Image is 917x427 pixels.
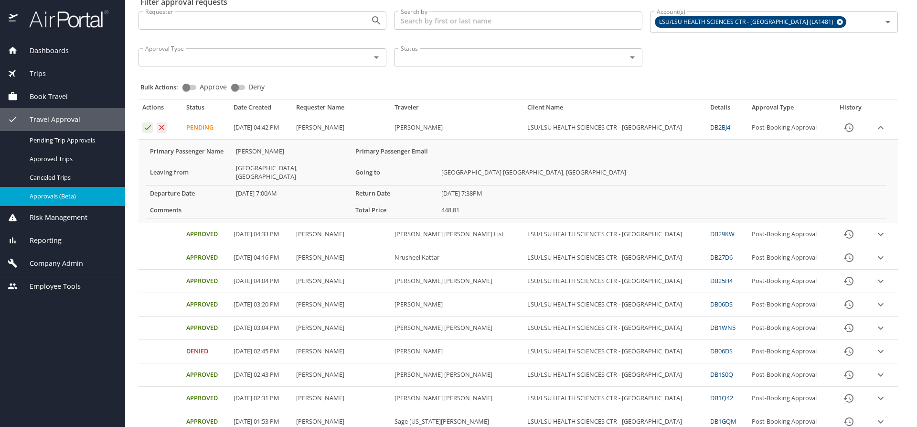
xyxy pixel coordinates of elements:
[710,123,730,131] a: DB2BJ4
[157,122,167,133] button: Deny request
[748,116,832,140] td: Post-Booking Approval
[837,246,860,269] button: History
[232,185,352,202] td: [DATE] 7:00AM
[292,223,391,246] td: [PERSON_NAME]
[292,246,391,270] td: [PERSON_NAME]
[182,293,230,317] td: Approved
[292,270,391,293] td: [PERSON_NAME]
[523,387,706,410] td: LSU/LSU HEALTH SCIENCES CTR - [GEOGRAPHIC_DATA]
[710,347,733,355] a: DB06DS
[391,293,523,317] td: [PERSON_NAME]
[140,83,186,91] p: Bulk Actions:
[146,143,886,219] table: More info for approvals
[146,185,232,202] th: Departure Date
[523,317,706,340] td: LSU/LSU HEALTH SCIENCES CTR - [GEOGRAPHIC_DATA]
[626,51,639,64] button: Open
[200,84,227,90] span: Approve
[832,103,869,116] th: History
[230,293,293,317] td: [DATE] 03:20 PM
[748,270,832,293] td: Post-Booking Approval
[230,223,293,246] td: [DATE] 04:33 PM
[710,300,733,308] a: DB06DS
[523,270,706,293] td: LSU/LSU HEALTH SCIENCES CTR - [GEOGRAPHIC_DATA]
[146,143,232,160] th: Primary Passenger Name
[391,317,523,340] td: [PERSON_NAME] [PERSON_NAME]
[874,274,888,288] button: expand row
[292,387,391,410] td: [PERSON_NAME]
[710,394,733,402] a: DB1Q42
[748,246,832,270] td: Post-Booking Approval
[182,246,230,270] td: Approved
[710,323,736,332] a: DB1WN5
[292,317,391,340] td: [PERSON_NAME]
[523,116,706,140] td: LSU/LSU HEALTH SCIENCES CTR - [GEOGRAPHIC_DATA]
[232,143,352,160] td: [PERSON_NAME]
[142,122,153,133] button: Approve request
[710,276,733,285] a: DB25H4
[391,103,523,116] th: Traveler
[18,68,46,79] span: Trips
[292,363,391,387] td: [PERSON_NAME]
[182,363,230,387] td: Approved
[182,103,230,116] th: Status
[748,387,832,410] td: Post-Booking Approval
[292,116,391,140] td: [PERSON_NAME]
[182,270,230,293] td: Approved
[837,270,860,293] button: History
[370,51,383,64] button: Open
[182,317,230,340] td: Approved
[874,391,888,405] button: expand row
[874,297,888,312] button: expand row
[748,223,832,246] td: Post-Booking Approval
[874,120,888,135] button: expand row
[19,10,108,28] img: airportal-logo.png
[30,173,114,182] span: Canceled Trips
[391,246,523,270] td: Nrusheel Kattar
[874,368,888,382] button: expand row
[352,143,437,160] th: Primary Passenger Email
[30,154,114,164] span: Approved Trips
[292,293,391,317] td: [PERSON_NAME]
[292,103,391,116] th: Requester Name
[437,202,886,219] td: 448.81
[370,14,383,27] button: Open
[18,212,87,223] span: Risk Management
[232,160,352,185] td: [GEOGRAPHIC_DATA], [GEOGRAPHIC_DATA]
[748,340,832,363] td: Post-Booking Approval
[523,103,706,116] th: Client Name
[523,223,706,246] td: LSU/LSU HEALTH SCIENCES CTR - [GEOGRAPHIC_DATA]
[146,160,232,185] th: Leaving from
[874,321,888,335] button: expand row
[706,103,748,116] th: Details
[710,417,736,426] a: DB1GQM
[394,11,642,30] input: Search by first or last name
[230,317,293,340] td: [DATE] 03:04 PM
[874,344,888,359] button: expand row
[837,340,860,363] button: History
[837,387,860,410] button: History
[230,340,293,363] td: [DATE] 02:45 PM
[655,17,839,27] span: LSU/LSU HEALTH SCIENCES CTR - [GEOGRAPHIC_DATA] (LA1481)
[18,235,62,246] span: Reporting
[352,185,437,202] th: Return Date
[437,185,886,202] td: [DATE] 7:38PM
[292,340,391,363] td: [PERSON_NAME]
[391,270,523,293] td: [PERSON_NAME] [PERSON_NAME]
[710,253,733,262] a: DB27D6
[874,251,888,265] button: expand row
[230,270,293,293] td: [DATE] 04:04 PM
[391,116,523,140] td: [PERSON_NAME]
[182,116,230,140] td: Pending
[30,192,114,201] span: Approvals (Beta)
[182,387,230,410] td: Approved
[523,293,706,317] td: LSU/LSU HEALTH SCIENCES CTR - [GEOGRAPHIC_DATA]
[881,15,895,29] button: Open
[437,160,886,185] td: [GEOGRAPHIC_DATA] [GEOGRAPHIC_DATA], [GEOGRAPHIC_DATA]
[230,363,293,387] td: [DATE] 02:43 PM
[874,227,888,241] button: expand row
[182,340,230,363] td: Denied
[248,84,265,90] span: Deny
[837,317,860,339] button: History
[230,116,293,140] td: [DATE] 04:42 PM
[748,363,832,387] td: Post-Booking Approval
